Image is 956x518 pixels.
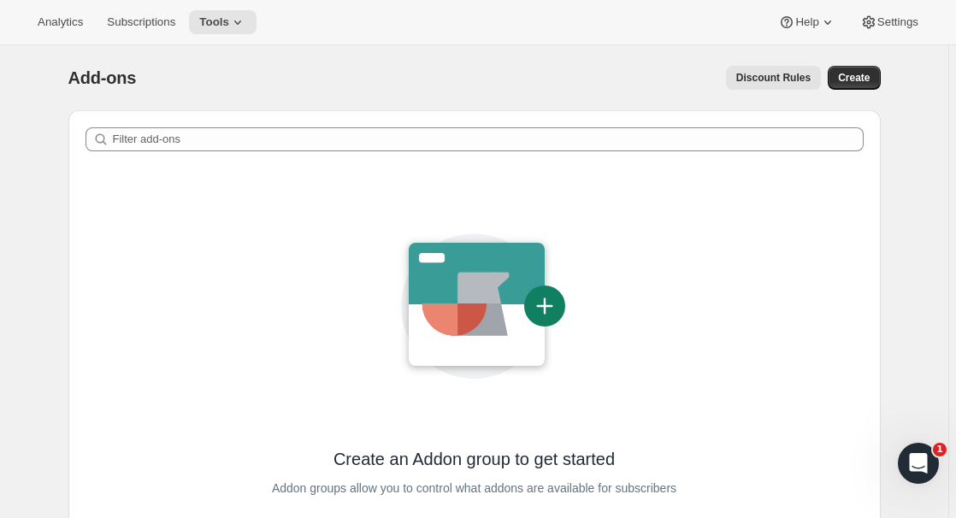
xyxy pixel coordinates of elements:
button: Create [828,66,880,90]
span: 1 [933,443,947,456]
span: Help [795,15,818,29]
span: Create an Addon group to get started [333,447,615,471]
span: Discount Rules [736,71,811,85]
input: Filter add-ons [113,127,864,151]
span: Settings [877,15,918,29]
span: Tools [199,15,229,29]
span: Subscriptions [107,15,175,29]
span: Create [838,71,870,85]
button: Subscriptions [97,10,186,34]
button: Discount Rules [726,66,821,90]
iframe: Intercom live chat [898,443,939,484]
button: Settings [850,10,929,34]
button: Analytics [27,10,93,34]
button: Tools [189,10,257,34]
span: Add-ons [68,68,137,87]
span: Addon groups allow you to control what addons are available for subscribers [272,476,676,500]
span: Analytics [38,15,83,29]
button: Help [768,10,846,34]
